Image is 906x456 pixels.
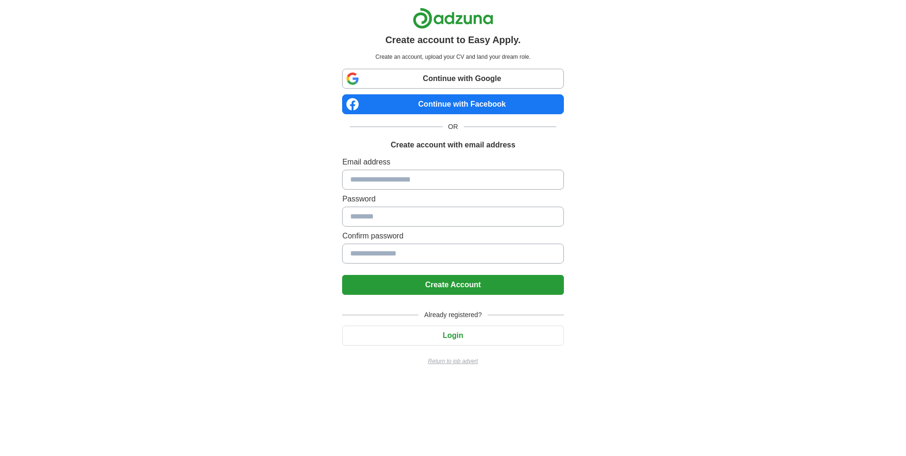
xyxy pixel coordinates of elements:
[390,139,515,151] h1: Create account with email address
[342,331,563,339] a: Login
[443,122,464,132] span: OR
[342,230,563,242] label: Confirm password
[344,53,562,61] p: Create an account, upload your CV and land your dream role.
[413,8,493,29] img: Adzuna logo
[342,193,563,205] label: Password
[342,69,563,89] a: Continue with Google
[385,33,521,47] h1: Create account to Easy Apply.
[342,156,563,168] label: Email address
[342,94,563,114] a: Continue with Facebook
[342,326,563,346] button: Login
[342,357,563,365] a: Return to job advert
[342,275,563,295] button: Create Account
[418,310,487,320] span: Already registered?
